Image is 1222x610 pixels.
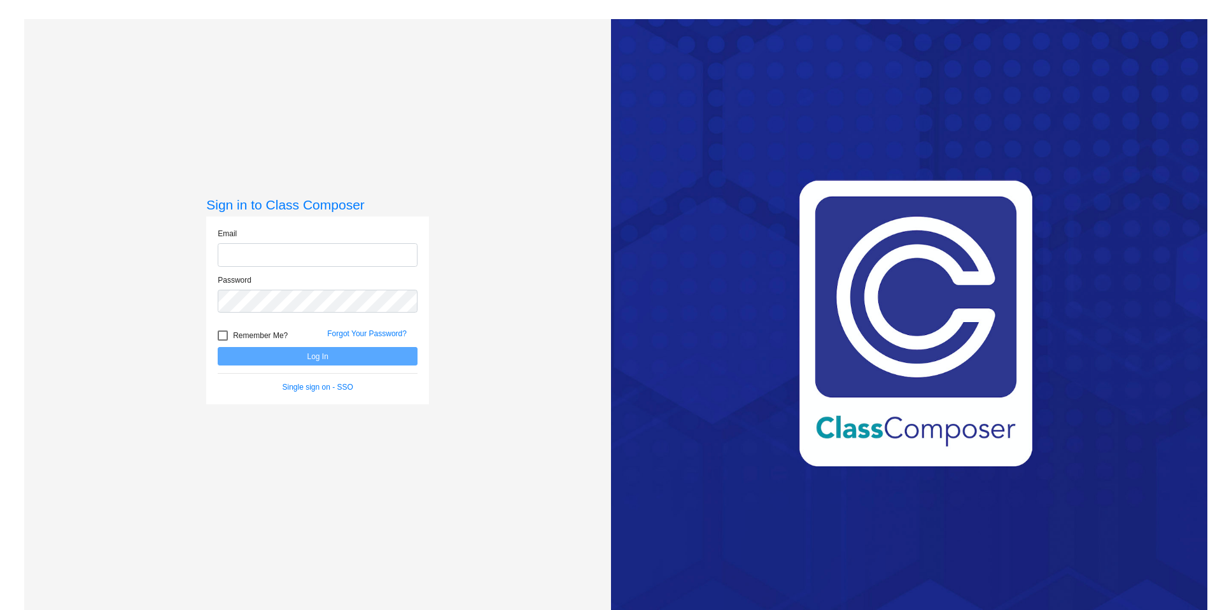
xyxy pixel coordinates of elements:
h3: Sign in to Class Composer [206,197,429,213]
a: Single sign on - SSO [283,383,353,392]
label: Email [218,228,237,239]
a: Forgot Your Password? [327,329,407,338]
label: Password [218,274,251,286]
button: Log In [218,347,418,365]
span: Remember Me? [233,328,288,343]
